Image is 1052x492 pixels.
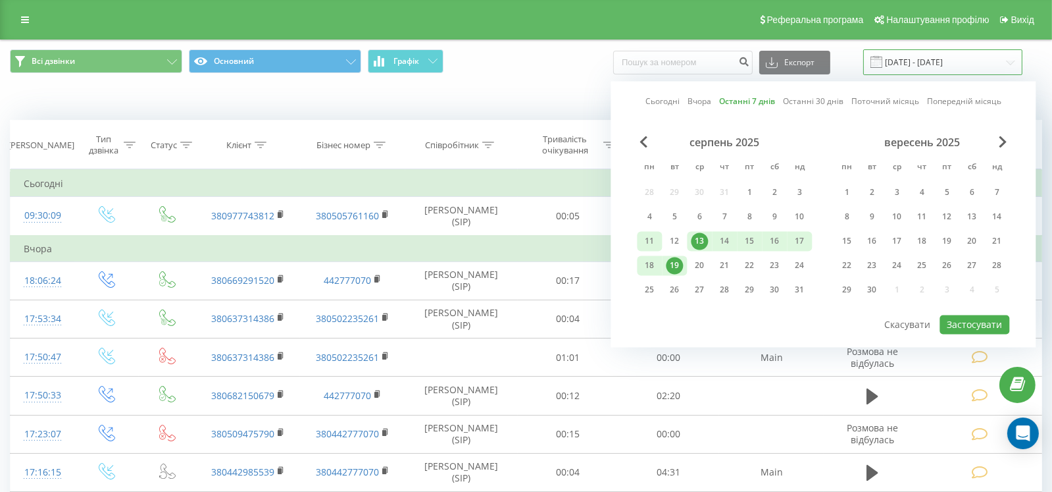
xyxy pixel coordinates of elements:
div: 8 [838,208,855,225]
div: 18:06:24 [24,268,61,294]
abbr: середа [689,158,709,178]
div: 5 [938,184,955,201]
div: 17 [791,232,808,250]
div: пт 29 серп 2025 р. [737,280,762,300]
a: 380442985539 [211,466,274,478]
div: 26 [938,257,955,274]
div: 14 [716,232,733,250]
span: Вихід [1011,14,1034,25]
div: вересень 2025 [834,136,1009,149]
div: Клієнт [226,140,251,151]
div: 24 [791,257,808,274]
div: 7 [716,208,733,225]
div: 19 [666,257,683,274]
div: 22 [838,257,855,274]
a: 380637314386 [211,312,274,325]
td: [PERSON_NAME] (SIP) [405,261,518,300]
a: 442777070 [324,274,371,287]
td: [PERSON_NAME] (SIP) [405,197,518,236]
a: 442777070 [324,389,371,402]
div: Бізнес номер [316,140,370,151]
div: 3 [888,184,905,201]
div: 1 [838,184,855,201]
div: Співробітник [425,140,479,151]
div: пн 4 серп 2025 р. [637,207,662,227]
a: 380502235261 [316,351,379,364]
div: ср 20 серп 2025 р. [687,256,712,275]
a: Останні 7 днів [719,96,775,108]
div: 29 [838,281,855,298]
input: Пошук за номером [613,51,753,74]
td: 00:04 [518,453,618,491]
div: нд 31 серп 2025 р. [787,280,812,300]
div: пт 15 серп 2025 р. [737,231,762,251]
div: 4 [641,208,658,225]
div: пт 5 вер 2025 р. [934,182,959,202]
span: Розмова не відбулась [847,422,898,446]
a: 380977743812 [211,209,274,222]
div: 17:16:15 [24,460,61,485]
div: 25 [641,281,658,298]
a: 380502235261 [316,312,379,325]
div: чт 7 серп 2025 р. [712,207,737,227]
div: сб 30 серп 2025 р. [762,280,787,300]
a: Сьогодні [645,96,680,108]
div: 24 [888,257,905,274]
a: Поточний місяць [851,96,919,108]
div: 15 [838,232,855,250]
abbr: четвер [912,158,932,178]
button: Графік [368,49,443,73]
div: чт 11 вер 2025 р. [909,207,934,227]
button: Всі дзвінки [10,49,182,73]
a: 380669291520 [211,274,274,287]
div: 7 [988,184,1005,201]
div: вт 2 вер 2025 р. [859,182,884,202]
span: Графік [393,57,419,66]
div: 26 [666,281,683,298]
div: чт 18 вер 2025 р. [909,231,934,251]
div: 14 [988,208,1005,225]
div: 10 [791,208,808,225]
div: сб 2 серп 2025 р. [762,182,787,202]
div: сб 13 вер 2025 р. [959,207,984,227]
div: ср 24 вер 2025 р. [884,256,909,275]
td: [PERSON_NAME] (SIP) [405,415,518,453]
div: вт 16 вер 2025 р. [859,231,884,251]
div: 29 [741,281,758,298]
div: 9 [766,208,783,225]
div: 4 [913,184,930,201]
div: 22 [741,257,758,274]
td: 01:01 [518,339,618,377]
div: 18 [913,232,930,250]
div: 21 [988,232,1005,250]
div: 25 [913,257,930,274]
div: 15 [741,232,758,250]
a: 380682150679 [211,389,274,402]
div: Статус [151,140,177,151]
div: чт 4 вер 2025 р. [909,182,934,202]
div: вт 23 вер 2025 р. [859,256,884,275]
div: 17:50:33 [24,383,61,408]
a: 380442777070 [316,427,379,440]
div: пт 12 вер 2025 р. [934,207,959,227]
span: Налаштування профілю [886,14,989,25]
div: серпень 2025 [637,136,812,149]
div: чт 14 серп 2025 р. [712,231,737,251]
td: Main [719,453,824,491]
div: 31 [791,281,808,298]
a: Попередній місяць [927,96,1001,108]
div: 28 [716,281,733,298]
div: 20 [691,257,708,274]
abbr: неділя [987,158,1007,178]
a: Останні 30 днів [783,96,843,108]
div: 23 [766,257,783,274]
div: ср 10 вер 2025 р. [884,207,909,227]
div: 6 [963,184,980,201]
div: 28 [988,257,1005,274]
div: 12 [938,208,955,225]
div: чт 28 серп 2025 р. [712,280,737,300]
td: 00:04 [518,300,618,338]
button: Експорт [759,51,830,74]
div: ср 27 серп 2025 р. [687,280,712,300]
div: пн 8 вер 2025 р. [834,207,859,227]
